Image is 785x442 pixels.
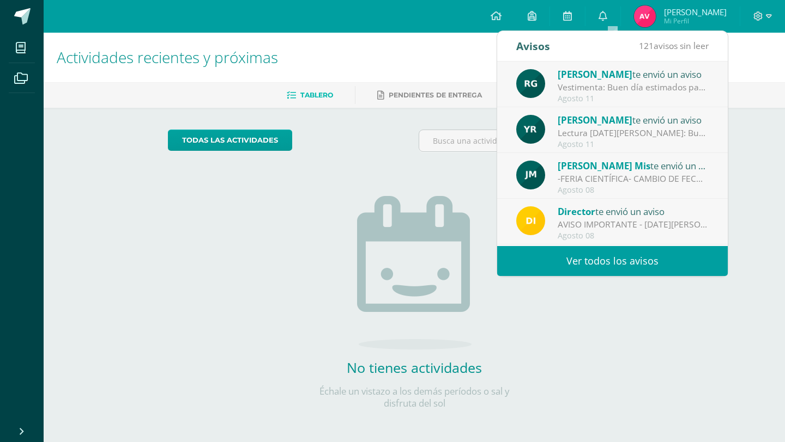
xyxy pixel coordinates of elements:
a: Tablero [287,87,333,104]
input: Busca una actividad próxima aquí... [419,130,661,151]
div: Lectura 11 de agosto: Buenos días Adjunto las instrucciones para trabajar el lunes 11 de agosto. ... [558,127,709,139]
span: Mi Perfil [664,16,727,26]
div: te envió un aviso [558,204,709,218]
p: Échale un vistazo a los demás períodos o sal y disfruta del sol [305,385,523,409]
span: [PERSON_NAME] Mis [558,159,650,172]
span: avisos sin leer [639,40,709,52]
span: Director [558,205,595,218]
div: Vestimenta: Buen día estimados padres de familia y estudiantes. Espero que se encuentren muy bien... [558,81,709,94]
a: Pendientes de entrega [377,87,482,104]
div: Avisos [516,31,550,61]
div: Agosto 08 [558,186,709,195]
span: Tablero [300,91,333,99]
div: Agosto 08 [558,231,709,241]
img: 24ef3269677dd7dd963c57b86ff4a022.png [516,69,545,98]
img: 1512d3cdee8466f26b5a1e2becacf24c.png [634,5,656,27]
a: todas las Actividades [168,130,292,151]
div: te envió un aviso [558,67,709,81]
span: [PERSON_NAME] [558,114,632,126]
div: -FERIA CIENTÍFICA- CAMBIO DE FECHA-: Buena tarde queridos estudiantes espero se encuentren bien. ... [558,173,709,185]
div: Agosto 11 [558,140,709,149]
span: [PERSON_NAME] [558,68,632,81]
span: [PERSON_NAME] [664,7,727,17]
span: 121 [639,40,654,52]
span: Pendientes de entrega [389,91,482,99]
img: no_activities.png [357,196,472,349]
a: Ver todos los avisos [497,246,728,276]
img: f0b35651ae50ff9c693c4cbd3f40c4bb.png [516,206,545,235]
div: te envió un aviso [558,158,709,173]
img: 765d7ba1372dfe42393184f37ff644ec.png [516,115,545,144]
div: Agosto 11 [558,94,709,103]
h2: No tienes actividades [305,358,523,377]
div: te envió un aviso [558,113,709,127]
div: AVISO IMPORTANTE - LUNES 11 DE AGOSTO: Estimados padres de familia y/o encargados: Les informamos... [558,218,709,231]
img: 6bd1f88eaa8f84a993684add4ac8f9ce.png [516,161,545,189]
span: Actividades recientes y próximas [57,47,278,67]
